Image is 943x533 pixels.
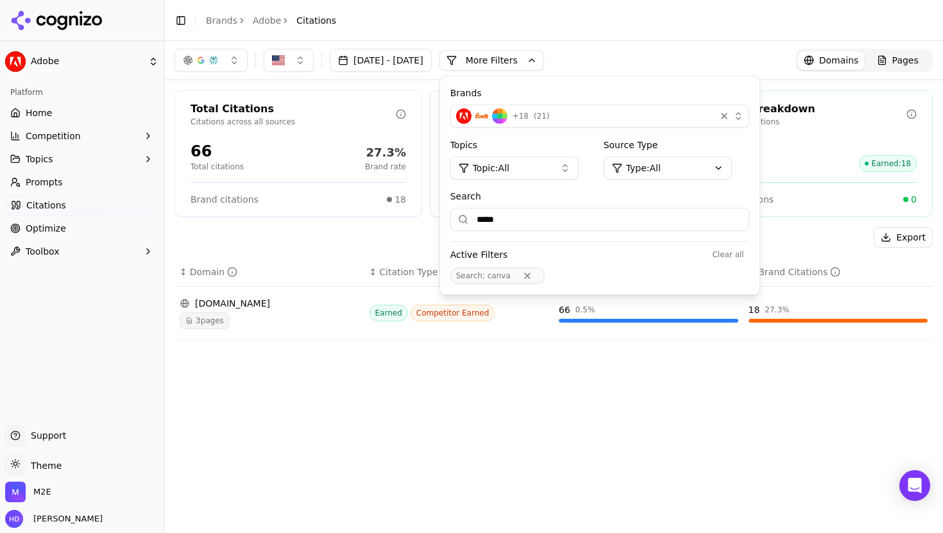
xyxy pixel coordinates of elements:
p: Total citations [191,162,244,172]
span: canva [488,271,511,280]
img: Foxit [474,108,489,124]
div: Open Intercom Messenger [899,470,930,501]
span: M2E [33,486,51,498]
nav: breadcrumb [206,14,336,27]
span: Optimize [26,222,66,235]
span: Prompts [26,176,63,189]
span: Competition [26,130,81,142]
span: 18 [395,193,406,206]
img: M2E [5,482,26,502]
th: citationTypes [364,258,554,287]
th: domain [174,258,364,287]
button: [DATE] - [DATE] [330,49,432,72]
span: Home [26,106,52,119]
div: 66 [559,303,570,316]
span: Search : [456,271,485,280]
button: More Filters [439,50,544,71]
button: Clear all [707,247,749,262]
div: Domain [190,266,237,278]
span: Earned : 18 [859,155,917,172]
img: Smallpdf [492,108,507,124]
p: Citations across all sources [191,117,396,127]
span: Adobe [31,56,143,67]
span: Pages [892,54,919,67]
div: Total Citations [191,101,396,117]
span: ( 21 ) [534,111,550,121]
span: Brand citations [191,193,259,206]
a: Citations [5,195,158,216]
div: Citation Type [379,266,450,278]
span: Domains [819,54,859,67]
span: Theme [26,461,62,471]
div: ↕Citation Type [370,266,549,278]
button: Topics [5,149,158,169]
span: + 18 [513,111,529,121]
div: 18 [749,303,760,316]
div: Platform [5,82,158,103]
span: Earned [370,305,408,321]
img: US [272,54,285,67]
button: Export [874,227,933,248]
a: Brands [206,15,237,26]
button: Type:All [604,157,732,180]
span: Topics [26,153,53,165]
label: Brands [450,87,749,99]
span: 0 [911,193,917,206]
span: Support [26,429,66,442]
a: Adobe [253,14,281,27]
span: Citations [296,14,336,27]
a: Optimize [5,218,158,239]
button: Open organization switcher [5,482,51,502]
span: 3 pages [180,312,230,329]
span: Competitor Earned [411,305,495,321]
span: Active Filters [450,248,508,261]
p: Total brand citations [701,117,906,127]
div: [DOMAIN_NAME] [180,297,359,310]
div: ↕Brand Citations [749,266,928,278]
label: Search [450,190,749,203]
img: Hakan Degirmenci [5,510,23,528]
div: 0.5 % [575,305,595,315]
div: Brand Citations [758,266,840,278]
img: Adobe [5,51,26,72]
div: ↕Domain [180,266,359,278]
label: Topics [450,139,596,151]
button: Remove Search filter [516,271,539,281]
img: Adobe [456,108,471,124]
div: 27.3% [365,144,406,162]
span: Citations [26,199,66,212]
div: 66 [191,141,244,162]
label: Source Type [604,139,749,151]
a: Prompts [5,172,158,192]
span: [PERSON_NAME] [28,513,103,525]
div: Citation Breakdown [701,101,906,117]
button: Competition [5,126,158,146]
a: Home [5,103,158,123]
button: Open user button [5,510,103,528]
span: Toolbox [26,245,60,258]
p: Brand rate [365,162,406,172]
div: 27.3 % [765,305,789,315]
span: Type: All [626,162,661,174]
span: Topic: All [473,162,509,174]
div: Data table [174,258,933,340]
th: brandCitationCount [743,258,933,287]
button: Toolbox [5,241,158,262]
